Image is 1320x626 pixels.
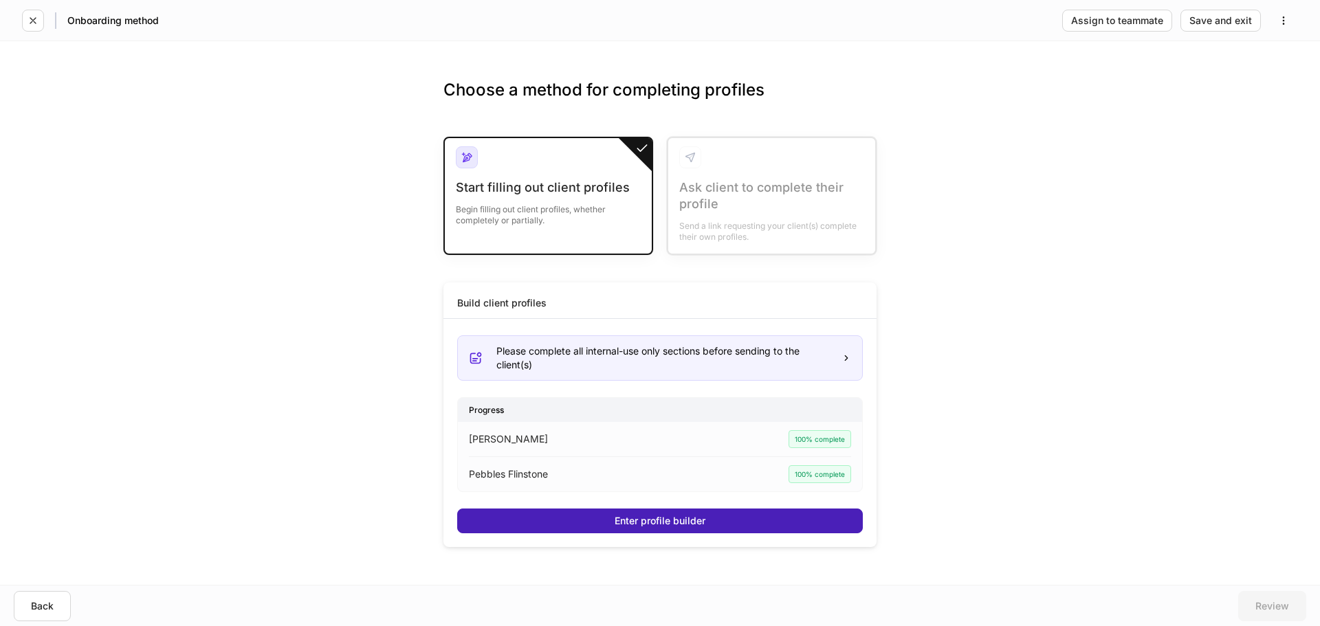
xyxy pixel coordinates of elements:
[1071,16,1163,25] div: Assign to teammate
[67,14,159,27] h5: Onboarding method
[457,296,547,310] div: Build client profiles
[469,467,548,481] p: Pebbles Flinstone
[1062,10,1172,32] button: Assign to teammate
[457,508,863,533] button: Enter profile builder
[14,591,71,621] button: Back
[789,465,851,483] div: 100% complete
[615,516,705,526] div: Enter profile builder
[789,430,851,448] div: 100% complete
[456,179,641,196] div: Start filling out client profiles
[458,398,862,422] div: Progress
[469,432,548,446] p: [PERSON_NAME]
[496,344,830,372] div: Please complete all internal-use only sections before sending to the client(s)
[456,196,641,226] div: Begin filling out client profiles, whether completely or partially.
[1180,10,1261,32] button: Save and exit
[1189,16,1252,25] div: Save and exit
[31,601,54,611] div: Back
[443,79,877,123] h3: Choose a method for completing profiles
